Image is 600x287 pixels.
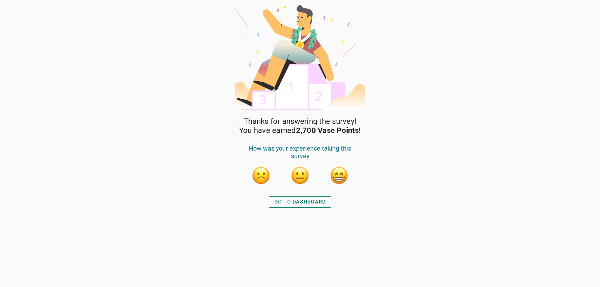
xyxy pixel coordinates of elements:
[296,126,361,135] strong: 2,700 Vase Points!
[269,196,331,208] button: GO TO DASHBOARD
[244,117,356,126] span: Thanks for answering the survey!
[242,145,359,166] div: How was your experience taking this survey
[274,198,326,206] div: GO TO DASHBOARD
[239,126,361,135] span: You have earned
